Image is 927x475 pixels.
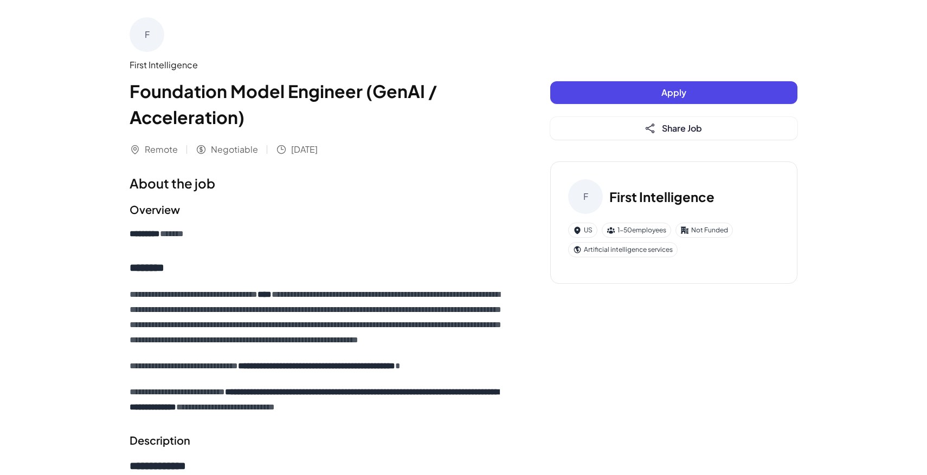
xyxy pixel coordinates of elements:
div: First Intelligence [130,58,507,71]
span: [DATE] [291,143,318,156]
span: Negotiable [211,143,258,156]
div: Artificial intelligence services [568,242,678,257]
h2: Description [130,432,507,448]
button: Apply [550,81,797,104]
div: Not Funded [675,223,733,238]
h2: Overview [130,201,507,218]
div: F [130,17,164,52]
h1: Foundation Model Engineer (GenAI / Acceleration) [130,78,507,130]
button: Share Job [550,117,797,140]
span: Share Job [662,122,702,134]
h3: First Intelligence [609,187,714,206]
div: US [568,223,597,238]
div: F [568,179,603,214]
span: Apply [661,87,686,98]
span: Remote [145,143,178,156]
div: 1-50 employees [602,223,671,238]
h1: About the job [130,173,507,193]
